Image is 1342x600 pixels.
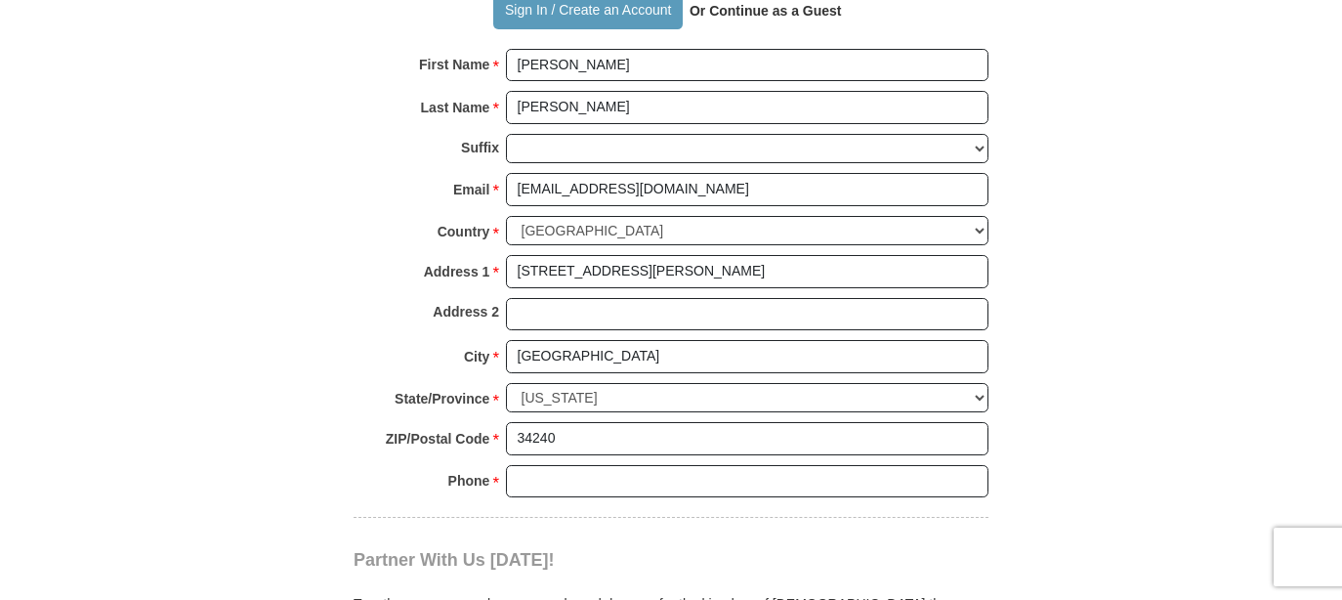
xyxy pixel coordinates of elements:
[421,94,490,121] strong: Last Name
[354,550,555,570] span: Partner With Us [DATE]!
[395,385,489,412] strong: State/Province
[419,51,489,78] strong: First Name
[438,218,490,245] strong: Country
[433,298,499,325] strong: Address 2
[448,467,490,494] strong: Phone
[690,3,842,19] strong: Or Continue as a Guest
[386,425,490,452] strong: ZIP/Postal Code
[464,343,489,370] strong: City
[424,258,490,285] strong: Address 1
[453,176,489,203] strong: Email
[461,134,499,161] strong: Suffix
